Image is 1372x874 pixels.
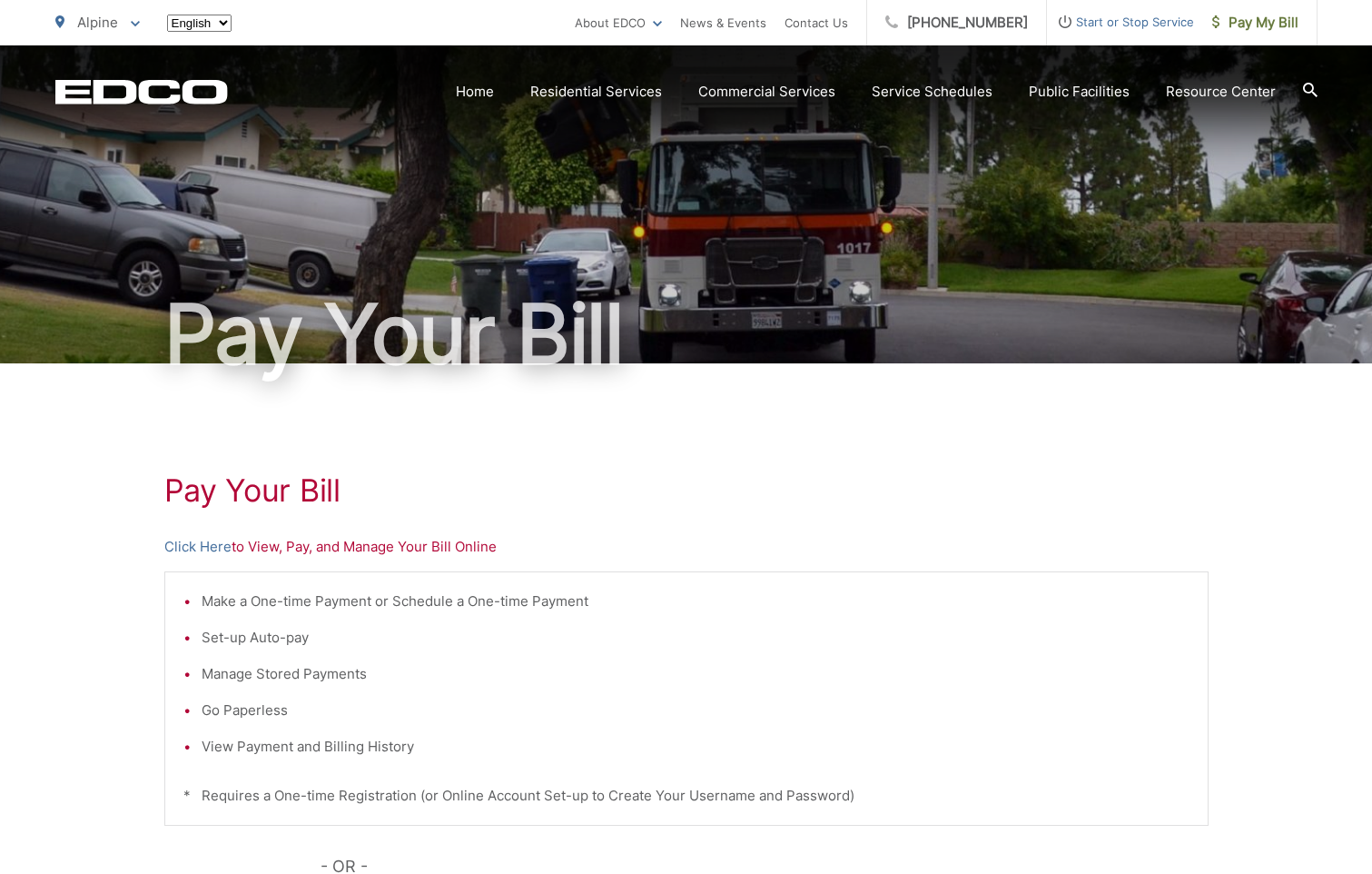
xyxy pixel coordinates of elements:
[1166,81,1276,103] a: Resource Center
[164,536,1209,558] p: to View, Pay, and Manage Your Bill Online
[202,591,1189,612] li: Make a One-time Payment or Schedule a One-time Payment
[785,12,848,34] a: Contact Us
[167,15,232,32] select: Select a language
[698,81,835,103] a: Commercial Services
[1029,81,1130,103] a: Public Facilities
[164,472,1209,509] h1: Pay Your Bill
[164,536,232,558] a: Click Here
[456,81,494,103] a: Home
[1212,12,1298,34] span: Pay My Bill
[202,627,1189,649] li: Set-up Auto-pay
[55,79,228,104] a: EDCD logo. Return to the homepage.
[575,12,662,34] a: About EDCO
[202,663,1189,685] li: Manage Stored Payments
[183,785,1189,807] p: * Requires a One-time Registration (or Online Account Set-up to Create Your Username and Password)
[202,700,1189,721] li: Go Paperless
[530,81,662,103] a: Residential Services
[77,14,118,31] span: Alpine
[872,81,992,103] a: Service Schedules
[55,289,1318,380] h1: Pay Your Bill
[202,736,1189,758] li: View Payment and Billing History
[680,12,766,34] a: News & Events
